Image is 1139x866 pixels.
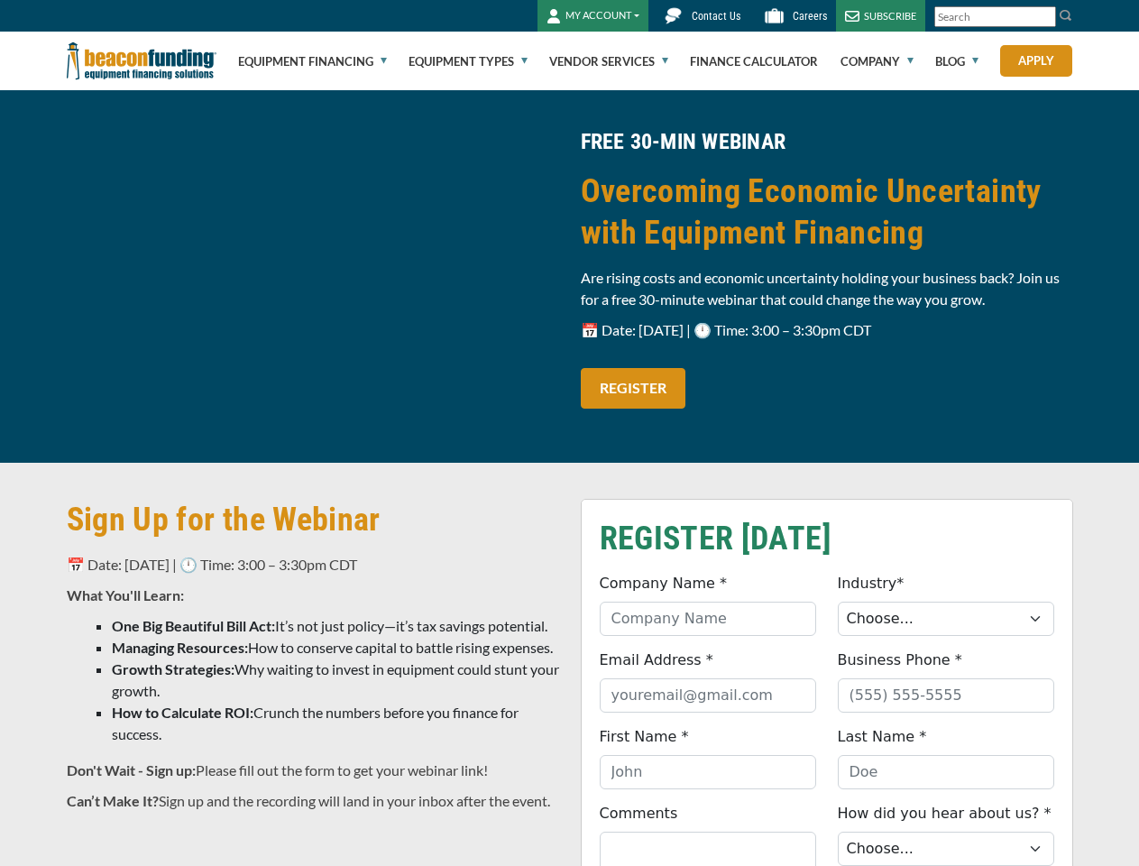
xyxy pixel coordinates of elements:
[840,32,914,90] a: Company
[935,32,978,90] a: Blog
[838,803,1052,825] label: How did you hear about us? *
[67,761,196,778] strong: Don't Wait - Sign up:
[838,726,927,748] label: Last Name *
[600,602,816,636] input: Company Name
[112,615,559,637] li: It’s not just policy—it’s tax savings potential.
[581,170,1073,253] h2: Overcoming Economic Uncertainty with Equipment Financing
[600,518,1054,559] h2: REGISTER [DATE]
[67,586,184,603] strong: What You'll Learn:
[838,755,1054,789] input: Doe
[238,32,387,90] a: Equipment Financing
[690,32,818,90] a: Finance Calculator
[793,10,827,23] span: Careers
[112,639,248,656] strong: Managing Resources:
[112,659,559,702] li: Why waiting to invest in equipment could stunt your growth.
[600,726,689,748] label: First Name *
[600,649,713,671] label: Email Address *
[112,702,559,745] li: Crunch the numbers before you finance for success.
[600,803,678,825] label: Comments
[1000,45,1072,77] a: Apply
[67,32,216,90] img: Beacon Funding Corporation logo
[600,678,816,713] input: youremail@gmail.com
[112,660,234,677] strong: Growth Strategies:
[549,32,668,90] a: Vendor Services
[112,704,253,721] strong: How to Calculate ROI:
[67,554,559,576] p: 📅 Date: [DATE] | 🕛 Time: 3:00 – 3:30pm CDT
[1059,8,1073,23] img: Search
[600,573,728,594] label: Company Name *
[581,319,1073,341] p: 📅 Date: [DATE] | 🕛 Time: 3:00 – 3:30pm CDT
[409,32,528,90] a: Equipment Types
[600,755,816,789] input: John
[581,368,685,409] a: REGISTER
[67,792,159,809] strong: Can’t Make It?
[112,637,559,659] li: How to conserve capital to battle rising expenses.
[692,10,740,23] span: Contact Us
[934,6,1056,27] input: Search
[1037,10,1052,24] a: Clear search text
[838,678,1054,713] input: (555) 555-5555
[67,760,559,781] p: Please fill out the form to get your webinar link!
[67,790,559,812] p: Sign up and the recording will land in your inbox after the event.
[581,267,1073,310] p: Are rising costs and economic uncertainty holding your business back? Join us for a free 30-minut...
[112,617,275,634] strong: One Big Beautiful Bill Act:
[838,649,962,671] label: Business Phone *
[67,499,559,540] h2: Sign Up for the Webinar
[838,573,905,594] label: Industry*
[581,126,1073,157] h4: FREE 30-MIN WEBINAR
